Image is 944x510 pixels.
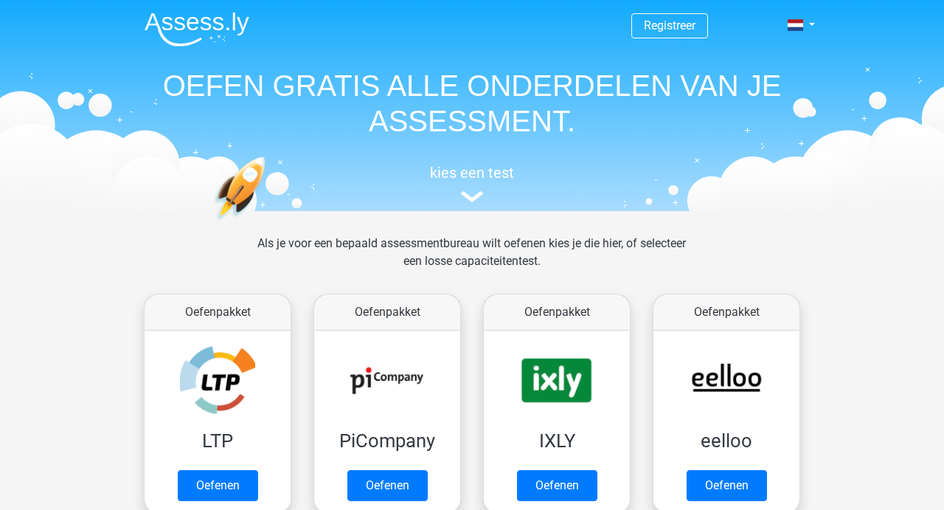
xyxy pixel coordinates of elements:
h5: kies een test [133,164,811,182]
div: Als je voor een bepaald assessmentbureau wilt oefenen kies je die hier, of selecteer een losse ca... [246,235,698,288]
h1: OEFEN GRATIS ALLE ONDERDELEN VAN JE ASSESSMENT. [133,68,811,139]
a: Oefenen [347,470,428,501]
a: kies een test [133,164,811,203]
img: oefenen [214,156,322,290]
a: Oefenen [517,470,597,501]
img: Assessly [145,12,249,46]
img: assessment [461,191,483,202]
a: Registreer [644,18,695,32]
a: Oefenen [687,470,767,501]
a: Oefenen [178,470,258,501]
